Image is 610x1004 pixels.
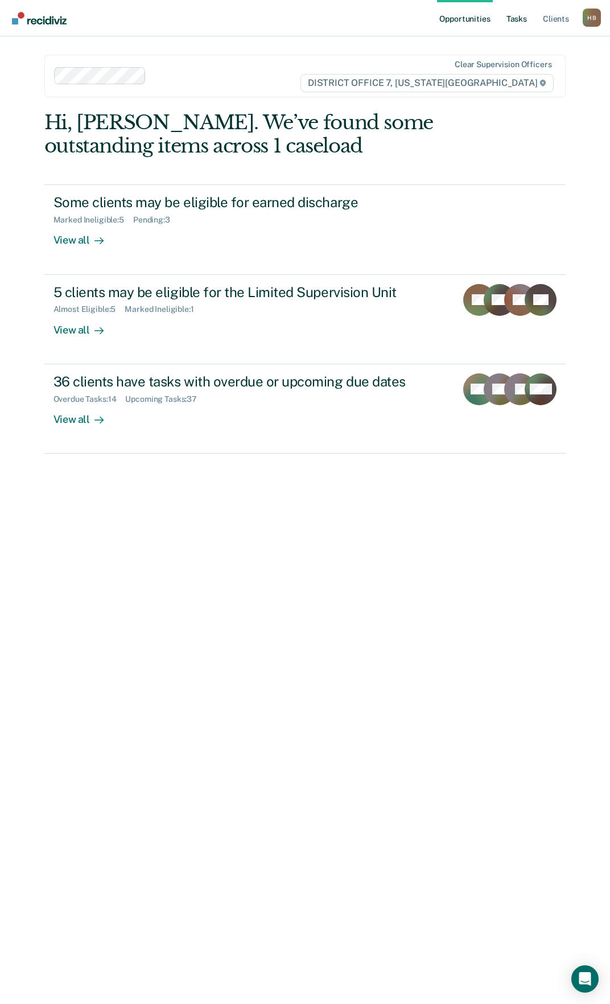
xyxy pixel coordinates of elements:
[53,225,117,247] div: View all
[571,965,599,993] div: Open Intercom Messenger
[53,215,133,225] div: Marked Ineligible : 5
[53,314,117,336] div: View all
[53,305,125,314] div: Almost Eligible : 5
[44,184,566,274] a: Some clients may be eligible for earned dischargeMarked Ineligible:5Pending:3View all
[44,364,566,454] a: 36 clients have tasks with overdue or upcoming due datesOverdue Tasks:14Upcoming Tasks:37View all
[300,74,554,92] span: DISTRICT OFFICE 7, [US_STATE][GEOGRAPHIC_DATA]
[53,394,126,404] div: Overdue Tasks : 14
[53,404,117,426] div: View all
[583,9,601,27] div: H B
[53,373,448,390] div: 36 clients have tasks with overdue or upcoming due dates
[133,215,179,225] div: Pending : 3
[53,194,453,211] div: Some clients may be eligible for earned discharge
[455,60,551,69] div: Clear supervision officers
[44,275,566,364] a: 5 clients may be eligible for the Limited Supervision UnitAlmost Eligible:5Marked Ineligible:1Vie...
[583,9,601,27] button: Profile dropdown button
[125,305,203,314] div: Marked Ineligible : 1
[12,12,67,24] img: Recidiviz
[44,111,461,158] div: Hi, [PERSON_NAME]. We’ve found some outstanding items across 1 caseload
[125,394,206,404] div: Upcoming Tasks : 37
[53,284,448,301] div: 5 clients may be eligible for the Limited Supervision Unit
